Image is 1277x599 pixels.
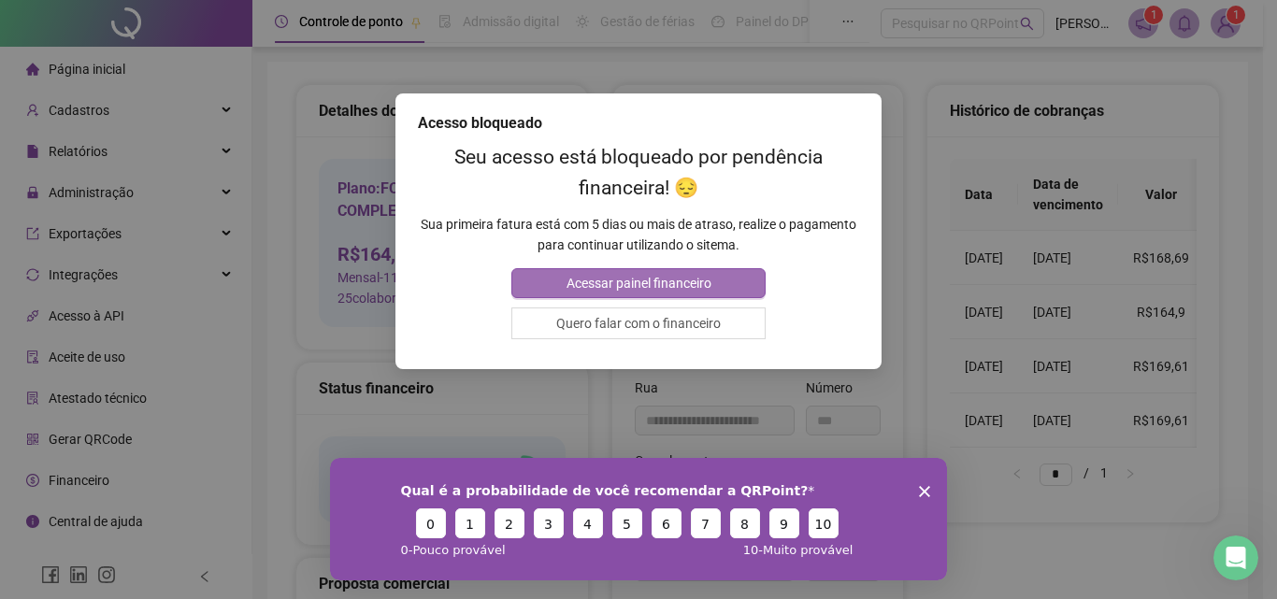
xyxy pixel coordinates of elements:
button: Acessar painel financeiro [511,268,765,298]
div: Acesso bloqueado [418,112,859,135]
p: Sua primeira fatura está com 5 dias ou mais de atraso, realize o pagamento para continuar utiliza... [418,214,859,255]
button: Quero falar com o financeiro [511,307,765,339]
iframe: Pesquisa da QRPoint [330,458,947,580]
span: Acessar painel financeiro [567,273,711,293]
iframe: Intercom live chat [1213,535,1258,580]
h2: Seu acesso está bloqueado por pendência financeira! 😔 [418,142,859,204]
